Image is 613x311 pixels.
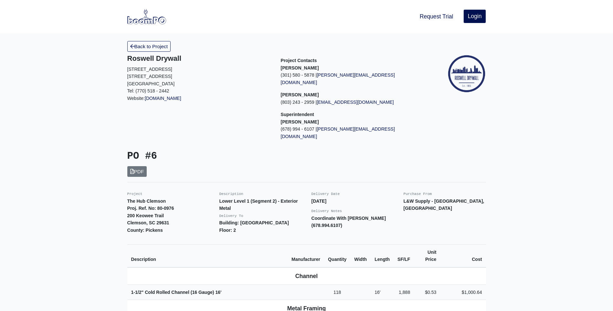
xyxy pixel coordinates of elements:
[295,273,318,279] b: Channel
[127,73,271,80] p: [STREET_ADDRESS]
[281,126,395,139] a: [PERSON_NAME][EMAIL_ADDRESS][DOMAIN_NAME]
[440,284,486,300] td: $1,000.64
[394,284,414,300] td: 1,888
[127,228,163,233] strong: County: Pickens
[127,9,166,24] img: boomPO
[281,58,317,63] span: Project Contacts
[127,41,171,52] a: Back to Project
[219,214,243,218] small: Delivery To
[417,9,456,24] a: Request Trial
[404,192,432,196] small: Purchase From
[324,284,350,300] td: 118
[127,220,169,225] strong: Clemson, SC 29631
[317,100,394,105] a: [EMAIL_ADDRESS][DOMAIN_NAME]
[281,65,319,70] strong: [PERSON_NAME]
[219,198,298,211] strong: Lower Level 1 (Segment 2) - Exterior Metal
[281,72,395,85] a: [PERSON_NAME][EMAIL_ADDRESS][DOMAIN_NAME]
[463,9,486,23] a: Login
[127,80,271,88] p: [GEOGRAPHIC_DATA]
[414,244,440,267] th: Unit Price
[219,192,243,196] small: Description
[281,125,425,140] p: (678) 994 - 6107 |
[281,92,319,97] strong: [PERSON_NAME]
[145,96,181,101] a: [DOMAIN_NAME]
[281,119,319,124] strong: [PERSON_NAME]
[312,198,327,204] strong: [DATE]
[127,54,271,102] div: Website:
[312,209,342,213] small: Delivery Notes
[127,198,166,204] strong: The Hub Clemson
[394,244,414,267] th: SF/LF
[219,228,236,233] strong: Floor: 2
[350,244,371,267] th: Width
[127,166,147,177] a: PDF
[127,66,271,73] p: [STREET_ADDRESS]
[440,244,486,267] th: Cost
[281,99,425,106] p: (803) 243 - 2959 |
[312,216,386,228] strong: Coordinate With [PERSON_NAME] (678.994.6107)
[324,244,350,267] th: Quantity
[281,112,314,117] span: Superintendent
[312,192,340,196] small: Delivery Date
[127,87,271,95] p: Tel: (770) 518 - 2442
[215,290,221,295] span: 16'
[371,244,394,267] th: Length
[127,244,288,267] th: Description
[127,192,143,196] small: Project
[127,213,164,218] strong: 200 Keowee Trail
[375,290,380,295] span: 16'
[127,150,302,162] h3: PO #6
[281,71,425,86] p: (301) 580 - 5878 |
[288,244,324,267] th: Manufacturer
[131,290,222,295] strong: 1-1/2" Cold Rolled Channel (16 Gauge)
[414,284,440,300] td: $0.53
[404,198,486,212] p: L&W Supply - [GEOGRAPHIC_DATA], [GEOGRAPHIC_DATA]
[219,220,289,225] strong: Building: [GEOGRAPHIC_DATA]
[127,206,174,211] strong: Proj. Ref. No: 80-0976
[127,54,271,63] h5: Roswell Drywall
